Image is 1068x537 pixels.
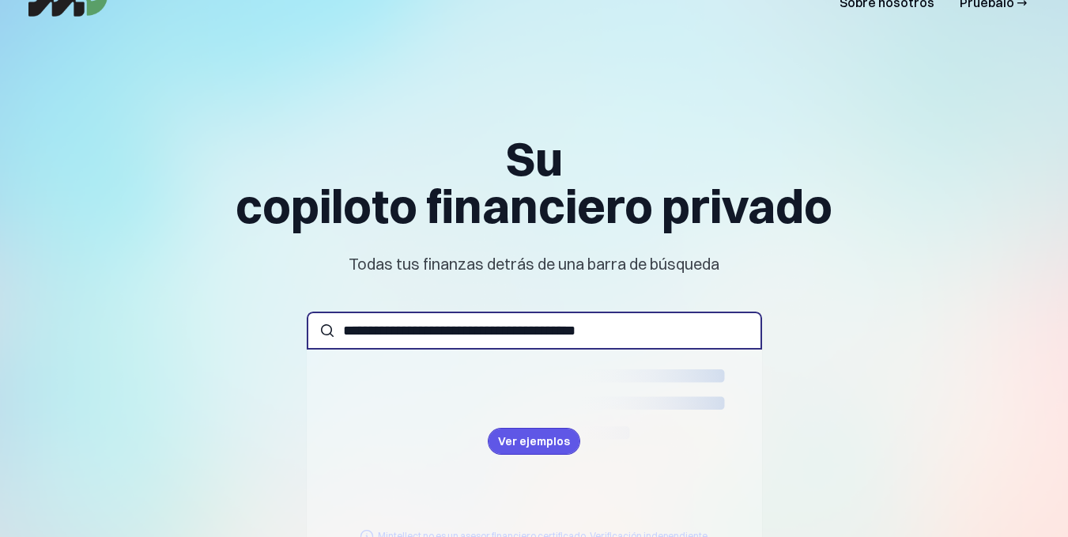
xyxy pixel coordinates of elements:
font: Su [506,129,563,187]
font: copiloto financiero privado [236,176,832,235]
font: Todas tus finanzas detrás de una barra de búsqueda [349,254,719,274]
a: Ver ejemplos [498,434,570,448]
